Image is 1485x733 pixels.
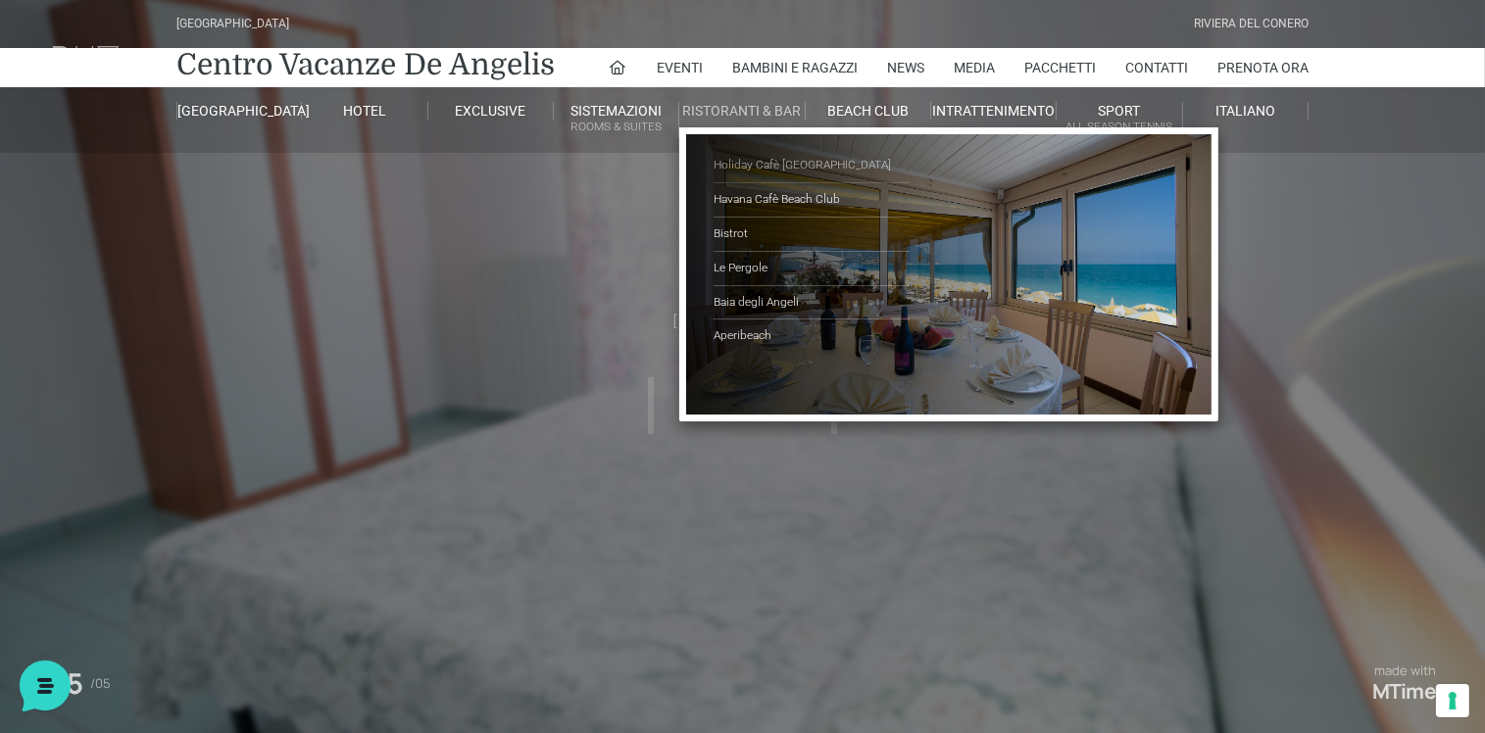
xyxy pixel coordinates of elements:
a: Bistrot [714,218,910,252]
a: Centro Vacanze De Angelis [176,45,555,84]
span: [PERSON_NAME] [82,220,311,239]
a: [PERSON_NAME]Ciao! Benvenuto al [GEOGRAPHIC_DATA]! Come posso aiutarti![DATE] [24,212,369,270]
a: Baia degli Angeli [714,286,910,320]
p: Home [59,580,92,598]
a: SistemazioniRooms & Suites [554,102,679,138]
p: Help [304,580,329,598]
a: News [887,48,924,87]
button: Start a Conversation [31,278,361,318]
a: Eventi [657,48,703,87]
a: Beach Club [806,102,931,120]
a: Media [954,48,995,87]
div: [GEOGRAPHIC_DATA] [176,15,289,33]
a: Havana Cafè Beach Club [714,183,910,218]
a: Holiday Cafè [GEOGRAPHIC_DATA] [714,149,910,183]
a: SportAll Season Tennis [1057,102,1182,138]
a: Ristoranti & Bar [679,102,805,120]
span: Your Conversations [31,188,159,204]
a: Exclusive [428,102,554,120]
span: Start a Conversation [141,290,274,306]
p: Ciao! Benvenuto al [GEOGRAPHIC_DATA]! Come posso aiutarti! [82,243,311,263]
a: Intrattenimento [931,102,1057,120]
p: La nostra missione è rendere la tua esperienza straordinaria! [16,118,329,157]
button: Help [256,553,376,598]
button: Le tue preferenze relative al consenso per le tecnologie di tracciamento [1436,684,1469,717]
button: Home [16,553,136,598]
a: See all [317,188,361,204]
a: Open Help Center [244,357,361,372]
a: Italiano [1183,102,1309,120]
small: All Season Tennis [1057,118,1181,136]
a: Aperibeach [714,319,910,353]
a: Contatti [1125,48,1188,87]
a: Bambini e Ragazzi [732,48,858,87]
span: Find an Answer [31,357,133,372]
a: Hotel [302,102,427,120]
a: [GEOGRAPHIC_DATA] [176,102,302,120]
p: Messages [169,580,224,598]
a: Le Pergole [714,252,910,286]
a: Pacchetti [1024,48,1096,87]
iframe: Customerly Messenger Launcher [16,657,74,715]
span: Italiano [1215,103,1275,119]
div: Riviera Del Conero [1194,15,1309,33]
small: Rooms & Suites [554,118,678,136]
h2: Hello from [GEOGRAPHIC_DATA] 👋 [16,16,329,110]
input: Search for an Article... [44,399,321,418]
a: Prenota Ora [1217,48,1309,87]
button: Messages [136,553,257,598]
img: light [31,221,71,261]
p: [DATE] [322,220,361,237]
